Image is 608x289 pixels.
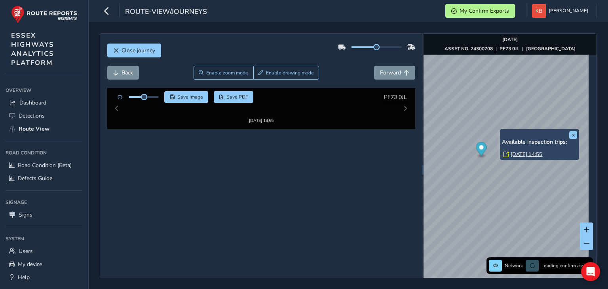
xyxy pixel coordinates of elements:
[11,31,54,67] span: ESSEX HIGHWAYS ANALYTICS PLATFORM
[266,70,314,76] span: Enable drawing mode
[6,196,83,208] div: Signage
[122,47,155,54] span: Close journey
[206,70,248,76] span: Enable zoom mode
[19,99,46,106] span: Dashboard
[164,91,208,103] button: Save
[125,7,207,18] span: route-view/journeys
[445,4,515,18] button: My Confirm Exports
[237,100,285,107] img: Thumbnail frame
[502,139,577,146] h6: Available inspection trips:
[6,159,83,172] a: Road Condition (Beta)
[6,233,83,245] div: System
[6,208,83,221] a: Signs
[6,96,83,109] a: Dashboard
[374,66,415,80] button: Forward
[476,142,487,158] div: Map marker
[549,4,588,18] span: [PERSON_NAME]
[505,262,523,269] span: Network
[19,247,33,255] span: Users
[6,147,83,159] div: Road Condition
[107,44,161,57] button: Close journey
[19,125,49,133] span: Route View
[460,7,509,15] span: My Confirm Exports
[18,260,42,268] span: My device
[177,94,203,100] span: Save image
[18,162,72,169] span: Road Condition (Beta)
[19,112,45,120] span: Detections
[6,271,83,284] a: Help
[107,66,139,80] button: Back
[18,274,30,281] span: Help
[19,211,32,219] span: Signs
[6,245,83,258] a: Users
[11,6,77,23] img: rr logo
[122,69,133,76] span: Back
[511,151,542,158] a: [DATE] 14:55
[6,109,83,122] a: Detections
[253,66,319,80] button: Draw
[532,4,591,18] button: [PERSON_NAME]
[500,46,519,52] strong: PF73 0JL
[569,131,577,139] button: x
[445,46,576,52] div: | |
[194,66,253,80] button: Zoom
[380,69,401,76] span: Forward
[237,107,285,113] div: [DATE] 14:55
[6,172,83,185] a: Defects Guide
[541,262,591,269] span: Loading confirm assets
[502,36,518,43] strong: [DATE]
[445,46,493,52] strong: ASSET NO. 24300708
[214,91,254,103] button: PDF
[532,4,546,18] img: diamond-layout
[6,122,83,135] a: Route View
[581,262,600,281] div: Open Intercom Messenger
[6,258,83,271] a: My device
[384,93,407,101] span: PF73 0JL
[18,175,52,182] span: Defects Guide
[526,46,576,52] strong: [GEOGRAPHIC_DATA]
[226,94,248,100] span: Save PDF
[6,84,83,96] div: Overview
